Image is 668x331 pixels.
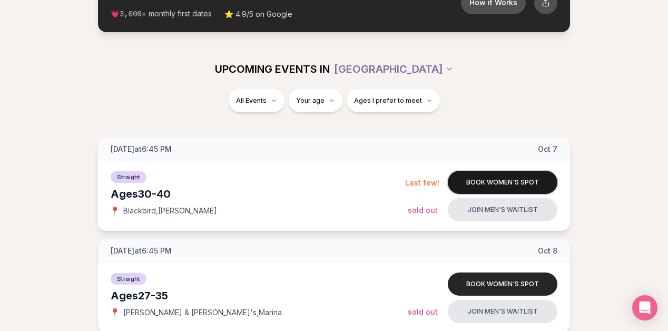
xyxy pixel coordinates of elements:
button: Book women's spot [448,171,557,194]
span: Oct 8 [538,246,557,256]
span: 📍 [111,308,119,317]
span: Sold Out [408,307,438,316]
div: Open Intercom Messenger [632,295,657,320]
button: Your age [289,89,342,112]
button: Book women's spot [448,272,557,296]
span: 💗 + monthly first dates [111,8,212,20]
span: Sold Out [408,206,438,215]
span: Oct 7 [538,144,557,154]
span: 📍 [111,207,119,215]
span: Ages I prefer to meet [354,96,422,105]
span: Straight [111,273,146,285]
button: Ages I prefer to meet [347,89,440,112]
span: ⭐ 4.9/5 on Google [224,9,292,20]
div: Ages 30-40 [111,187,405,201]
span: Straight [111,171,146,183]
span: All Events [236,96,267,105]
span: 3,000 [120,10,142,18]
button: All Events [229,89,284,112]
button: Join men's waitlist [448,198,557,221]
button: [GEOGRAPHIC_DATA] [334,57,454,81]
button: Join men's waitlist [448,300,557,323]
span: [PERSON_NAME] & [PERSON_NAME]'s , Marina [123,307,282,318]
div: Ages 27-35 [111,288,408,303]
span: Your age [296,96,325,105]
span: Last few! [405,178,439,187]
span: Blackbird , [PERSON_NAME] [123,206,217,216]
span: UPCOMING EVENTS IN [215,62,330,76]
span: [DATE] at 6:45 PM [111,144,172,154]
span: [DATE] at 6:45 PM [111,246,172,256]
